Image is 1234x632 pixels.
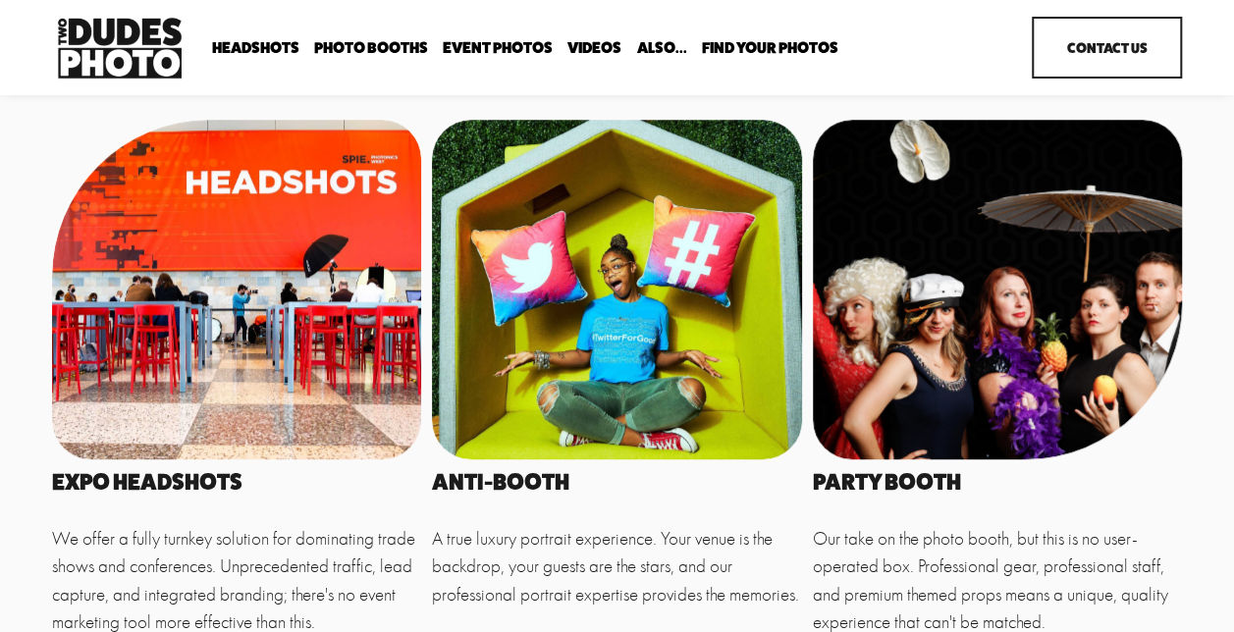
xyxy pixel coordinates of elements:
[813,470,1183,493] h4: Party Booth
[212,38,299,57] a: folder dropdown
[701,40,837,56] span: Find Your Photos
[314,40,428,56] span: Photo Booths
[212,40,299,56] span: Headshots
[1032,17,1182,79] a: Contact Us
[443,38,553,57] a: Event Photos
[636,40,686,56] span: Also...
[432,525,801,609] p: A true luxury portrait experience. Your venue is the backdrop, your guests are the stars, and our...
[432,470,801,493] h4: Anti-Booth
[636,38,686,57] a: folder dropdown
[567,38,621,57] a: Videos
[314,38,428,57] a: folder dropdown
[52,13,188,83] img: Two Dudes Photo | Headshots, Portraits &amp; Photo Booths
[701,38,837,57] a: folder dropdown
[52,470,421,493] h4: EXPO Headshots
